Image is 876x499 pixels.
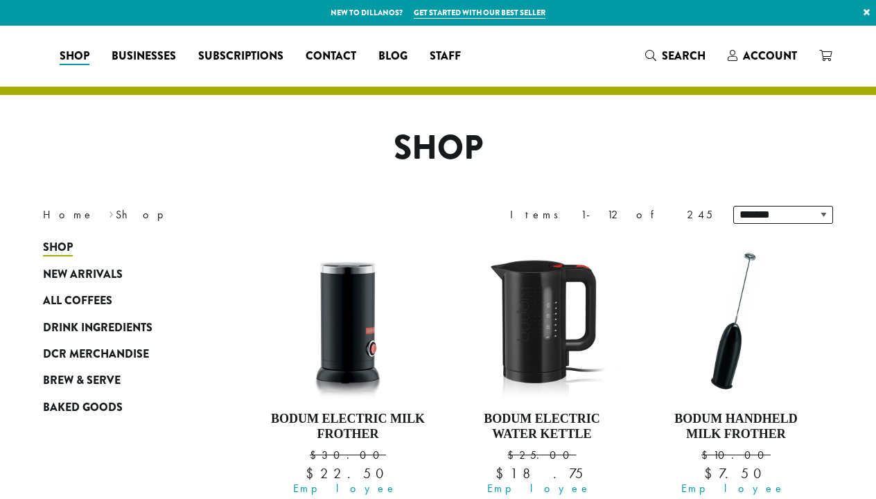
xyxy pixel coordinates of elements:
img: DP3955.01.png [462,241,622,401]
a: DCR Merchandise [43,341,209,367]
span: Subscriptions [198,48,283,65]
bdi: 30.00 [310,448,386,462]
a: All Coffees [43,288,209,314]
a: Shop [43,234,209,261]
h4: Bodum Electric Milk Frother [268,412,428,441]
img: DP3954.01-002.png [268,241,428,401]
a: Shop [49,45,100,67]
span: DCR Merchandise [43,346,149,363]
span: Blog [378,48,408,65]
a: New Arrivals [43,261,209,288]
a: Baked Goods [43,394,209,421]
span: All Coffees [43,292,112,310]
span: Drink Ingredients [43,319,152,337]
span: Staff [430,48,461,65]
bdi: 10.00 [701,448,771,462]
span: $ [310,448,322,462]
span: $ [496,464,510,482]
span: › [109,202,114,223]
span: $ [701,448,713,462]
a: Get started with our best seller [414,7,545,19]
span: Contact [306,48,356,65]
bdi: 25.00 [507,448,576,462]
bdi: 7.50 [704,464,767,482]
span: Shop [43,239,73,256]
span: Search [662,48,706,64]
a: Staff [419,45,472,67]
img: DP3927.01-002.png [656,241,816,401]
bdi: 18.75 [496,464,588,482]
nav: Breadcrumb [43,207,417,223]
bdi: 22.50 [306,464,389,482]
h4: Bodum Electric Water Kettle [462,412,622,441]
span: $ [704,464,719,482]
div: Items 1-12 of 245 [510,207,712,223]
a: Drink Ingredients [43,314,209,340]
span: $ [306,464,320,482]
a: Search [634,44,717,67]
span: $ [507,448,519,462]
span: Businesses [112,48,176,65]
a: Brew & Serve [43,367,209,394]
span: Brew & Serve [43,372,121,389]
span: Baked Goods [43,399,123,417]
h4: Bodum Handheld Milk Frother [656,412,816,441]
a: Home [43,207,94,222]
h1: Shop [33,128,843,168]
span: Shop [60,48,89,65]
span: Account [743,48,797,64]
span: New Arrivals [43,266,123,283]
